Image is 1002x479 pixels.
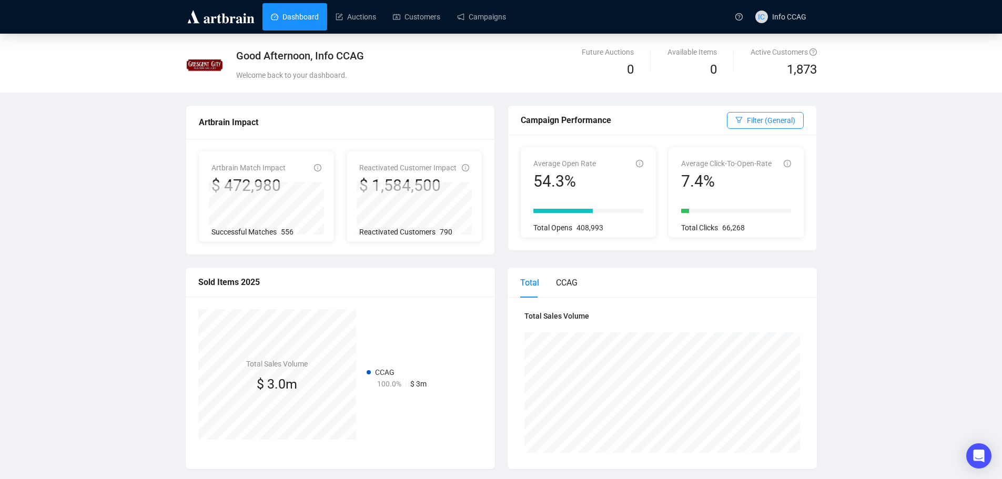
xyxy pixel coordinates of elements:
[966,443,991,468] div: Open Intercom Messenger
[440,228,452,236] span: 790
[784,160,791,167] span: info-circle
[393,3,440,30] a: Customers
[359,228,436,236] span: Reactivated Customers
[186,47,223,84] img: 5eda43be832cb40014bce98a.jpg
[281,228,293,236] span: 556
[627,62,634,77] span: 0
[520,276,539,289] div: Total
[521,114,727,127] div: Campaign Performance
[727,112,804,129] button: Filter (General)
[582,46,634,58] div: Future Auctions
[211,176,286,196] div: $ 472,980
[722,223,745,232] span: 66,268
[377,380,401,388] span: 100.0%
[410,380,427,388] span: $ 3m
[246,358,308,370] h4: Total Sales Volume
[314,164,321,171] span: info-circle
[747,115,795,126] span: Filter (General)
[457,3,506,30] a: Campaigns
[462,164,469,171] span: info-circle
[751,48,817,56] span: Active Customers
[359,164,457,172] span: Reactivated Customer Impact
[236,69,604,81] div: Welcome back to your dashboard.
[787,60,817,80] span: 1,873
[359,176,457,196] div: $ 1,584,500
[375,368,394,376] span: CCAG
[681,159,772,168] span: Average Click-To-Open-Rate
[336,3,376,30] a: Auctions
[524,310,800,322] h4: Total Sales Volume
[198,276,482,289] div: Sold Items 2025
[667,46,717,58] div: Available Items
[271,3,319,30] a: Dashboard
[211,228,277,236] span: Successful Matches
[236,48,604,63] div: Good Afternoon, Info CCAG
[533,159,596,168] span: Average Open Rate
[758,11,765,23] span: IC
[199,116,482,129] div: Artbrain Impact
[710,62,717,77] span: 0
[533,223,572,232] span: Total Opens
[533,171,596,191] div: 54.3%
[681,223,718,232] span: Total Clicks
[576,223,603,232] span: 408,993
[735,116,743,124] span: filter
[211,164,286,172] span: Artbrain Match Impact
[681,171,772,191] div: 7.4%
[636,160,643,167] span: info-circle
[772,13,806,21] span: Info CCAG
[809,48,817,56] span: question-circle
[186,8,256,25] img: logo
[556,276,578,289] div: CCAG
[257,376,297,392] span: $ 3.0m
[735,13,743,21] span: question-circle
